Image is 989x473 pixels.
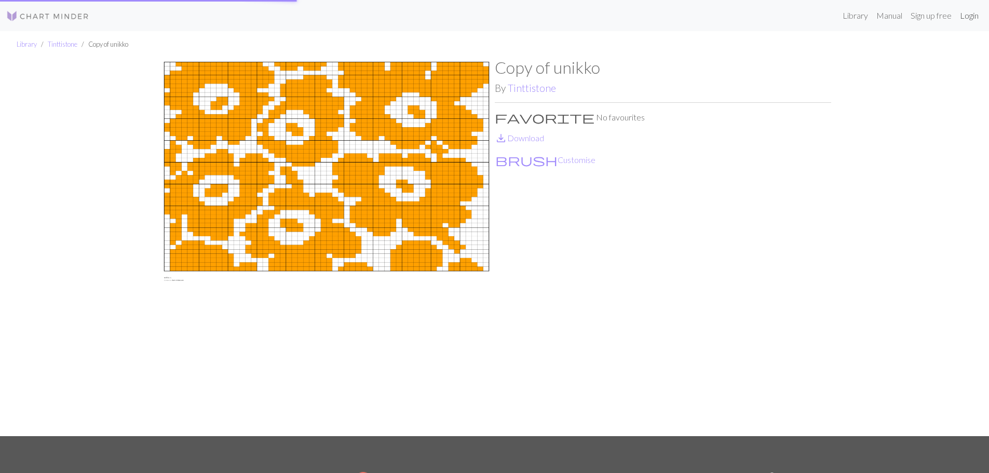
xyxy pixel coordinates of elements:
span: favorite [495,110,594,125]
a: Login [956,5,983,26]
img: Logo [6,10,89,22]
span: save_alt [495,131,507,145]
li: Copy of unikko [77,39,128,49]
i: Favourite [495,111,594,124]
a: Tinttistone [48,40,77,48]
a: Library [838,5,872,26]
p: No favourites [495,111,831,124]
a: DownloadDownload [495,133,544,143]
a: Tinttistone [508,82,556,94]
h1: Copy of unikko [495,58,831,77]
i: Download [495,132,507,144]
img: unikko [158,58,495,436]
span: brush [495,153,558,167]
a: Library [17,40,37,48]
i: Customise [495,154,558,166]
h2: By [495,82,831,94]
a: Sign up free [906,5,956,26]
button: CustomiseCustomise [495,153,596,167]
a: Manual [872,5,906,26]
